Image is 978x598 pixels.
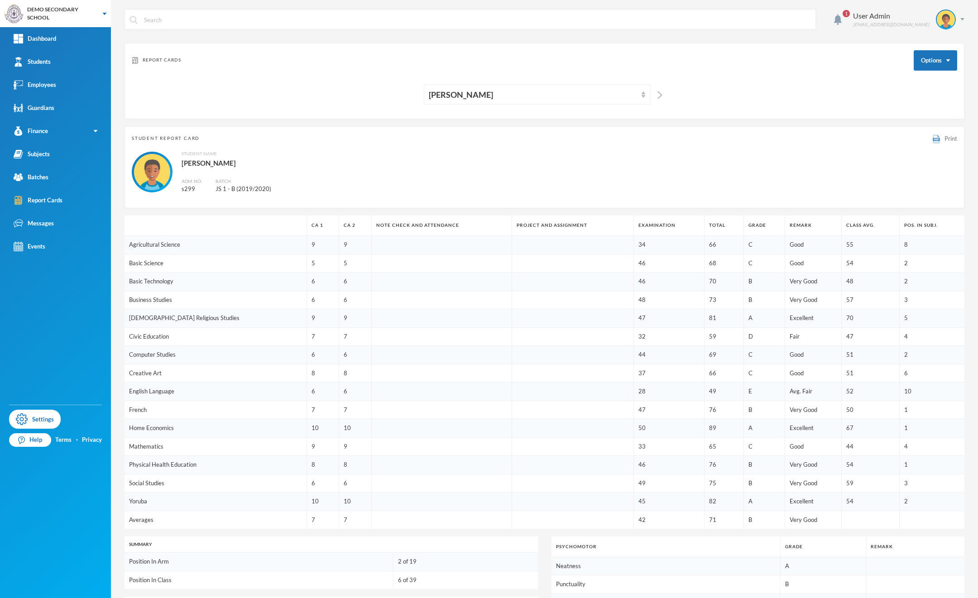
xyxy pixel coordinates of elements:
td: 57 [842,291,900,309]
div: · [76,435,78,445]
td: 45 [633,493,705,511]
div: Batches [14,172,48,182]
div: [PERSON_NAME] [429,88,637,101]
td: 33 [633,437,705,456]
td: 6 [339,346,371,364]
th: Note Check And Attendance [371,215,512,236]
div: JS 1 - B (2019/2020) [216,185,271,194]
td: 81 [705,309,744,328]
td: 54 [842,456,900,474]
td: 6 [339,474,371,493]
td: 70 [842,309,900,328]
td: Excellent [785,493,842,511]
td: 44 [633,346,705,364]
td: 2 [899,254,964,273]
td: 4 [899,437,964,456]
td: 54 [842,254,900,273]
span: Print [944,135,957,142]
td: 70 [705,273,744,291]
td: [DEMOGRAPHIC_DATA] Religious Studies [125,309,307,328]
td: 2 [899,346,964,364]
td: 7 [339,401,371,419]
td: C [744,346,785,364]
div: Summary [129,541,533,548]
th: Total [705,215,744,236]
td: Mathematics [125,437,307,456]
div: Dashboard [14,34,56,43]
td: 51 [842,364,900,383]
td: 47 [842,327,900,346]
td: 9 [307,309,339,328]
td: B [781,575,866,594]
div: Student Name [182,150,298,157]
td: 68 [705,254,744,273]
td: Good [785,236,842,254]
span: 7 [312,516,315,523]
td: 46 [633,456,705,474]
th: Remark [785,215,842,236]
td: 3 [899,474,964,493]
td: Punctuality [551,575,781,594]
th: Grade [781,536,866,557]
td: 8 [339,456,371,474]
td: 50 [633,419,705,438]
td: 6 [307,474,339,493]
td: B [744,401,785,419]
td: Business Studies [125,291,307,309]
td: 6 [307,346,339,364]
td: Good [785,437,842,456]
td: Very Good [785,456,842,474]
div: [PERSON_NAME] [182,157,298,169]
td: 9 [339,309,371,328]
td: 6 [339,291,371,309]
button: Next Student [650,89,665,100]
td: Physical Health Education [125,456,307,474]
th: Project And Assignment [512,215,633,236]
div: User Admin [853,10,929,21]
div: DEMO SECONDARY SCHOOL [27,5,94,22]
div: Psychomotor [556,543,776,550]
span: Averages [129,516,153,523]
td: 47 [633,401,705,419]
td: 10 [339,419,371,438]
a: Settings [9,410,61,429]
td: 76 [705,456,744,474]
a: Help [9,433,51,447]
td: 65 [705,437,744,456]
td: Position In Class [125,571,393,589]
th: Class Avg. [842,215,900,236]
td: 9 [339,437,371,456]
td: B [744,456,785,474]
td: 5 [339,254,371,273]
td: 52 [842,383,900,401]
td: 32 [633,327,705,346]
div: Report Cards [14,196,62,205]
div: Messages [14,219,54,228]
td: 69 [705,346,744,364]
td: 55 [842,236,900,254]
td: 8 [899,236,964,254]
div: Subjects [14,149,50,159]
td: 49 [705,383,744,401]
div: Finance [14,126,48,136]
td: 10 [307,493,339,511]
span: B [748,516,752,523]
td: D [744,327,785,346]
td: 67 [842,419,900,438]
span: Student Report Card [132,135,200,142]
td: 2 [899,273,964,291]
td: 8 [307,364,339,383]
td: Neatness [551,557,781,575]
td: 47 [633,309,705,328]
td: 7 [307,401,339,419]
div: Students [14,57,51,67]
td: 46 [633,254,705,273]
img: search [129,16,138,24]
td: 6 of 39 [393,571,538,589]
th: Grade [744,215,785,236]
a: Privacy [82,435,102,445]
th: CA 2 [339,215,371,236]
img: STUDENT [937,10,955,29]
td: B [744,291,785,309]
td: French [125,401,307,419]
